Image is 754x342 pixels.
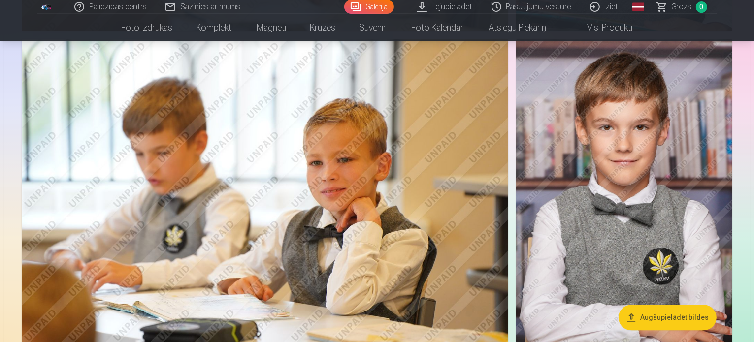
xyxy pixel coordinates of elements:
a: Komplekti [185,14,245,41]
button: Augšupielādēt bildes [619,305,717,330]
a: Visi produkti [560,14,645,41]
a: Magnēti [245,14,298,41]
img: /fa1 [41,4,52,10]
span: Grozs [672,1,692,13]
span: 0 [696,1,707,13]
a: Atslēgu piekariņi [477,14,560,41]
a: Foto izdrukas [110,14,185,41]
a: Foto kalendāri [400,14,477,41]
a: Suvenīri [348,14,400,41]
a: Krūzes [298,14,348,41]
